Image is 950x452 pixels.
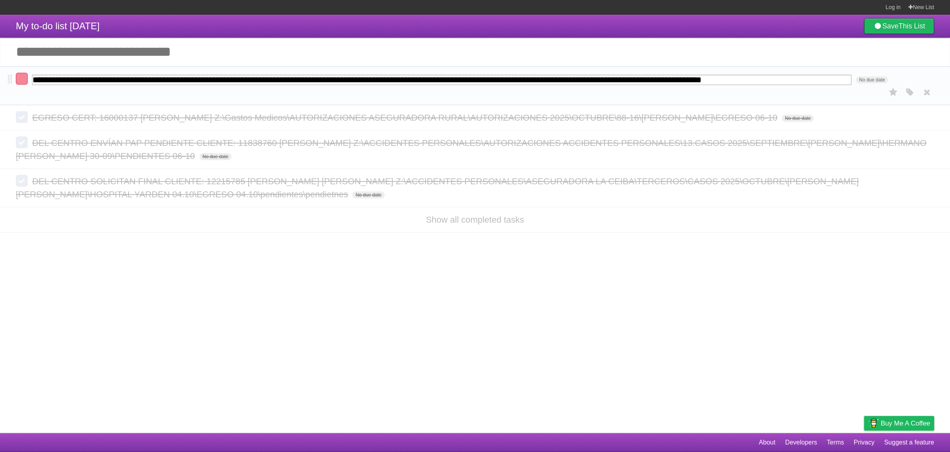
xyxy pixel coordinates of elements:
[886,86,901,99] label: Star task
[759,435,775,450] a: About
[199,153,232,160] span: No due date
[868,416,879,430] img: Buy me a coffee
[16,111,28,123] label: Done
[16,136,28,148] label: Done
[16,175,28,187] label: Done
[864,18,934,34] a: SaveThis List
[856,76,888,83] span: No due date
[785,435,817,450] a: Developers
[16,138,927,161] span: DEL CENTRO ENVÍAN PAP PENDIENTE CLIENTE: 11838760 [PERSON_NAME] Z:\ACCIDENTES PERSONALES\AUTORIZA...
[16,73,28,85] label: Done
[854,435,874,450] a: Privacy
[864,416,934,431] a: Buy me a coffee
[899,22,925,30] b: This List
[426,215,524,225] a: Show all completed tasks
[16,176,859,199] span: DEL CENTRO SOLICITAN FINAL CLIENTE: 12215785 [PERSON_NAME] [PERSON_NAME] Z:\ACCIDENTES PERSONALES...
[16,21,100,31] span: My to-do list [DATE]
[782,115,814,122] span: No due date
[827,435,844,450] a: Terms
[32,113,779,123] span: EGRESO CERT: 16000137 [PERSON_NAME] Z:\Gastos Medicos\AUTORIZACIONES ASEGURADORA RURAL\AUTORIZACI...
[881,416,930,430] span: Buy me a coffee
[352,191,384,199] span: No due date
[884,435,934,450] a: Suggest a feature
